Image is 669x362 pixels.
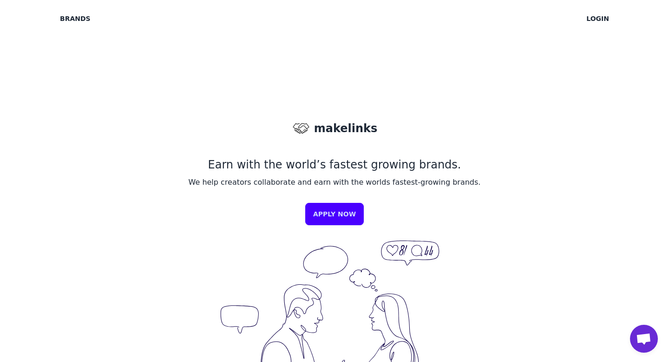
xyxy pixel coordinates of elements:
[305,203,364,225] a: Apply Now
[630,325,658,353] a: Open chat
[578,7,617,30] a: Login
[314,121,378,136] h1: makelinks
[208,156,461,173] h2: Earn with the world’s fastest growing brands.
[52,7,98,30] a: brands
[189,177,481,188] p: We help creators collaborate and earn with the worlds fastest-growing brands.
[292,119,310,138] img: makelinks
